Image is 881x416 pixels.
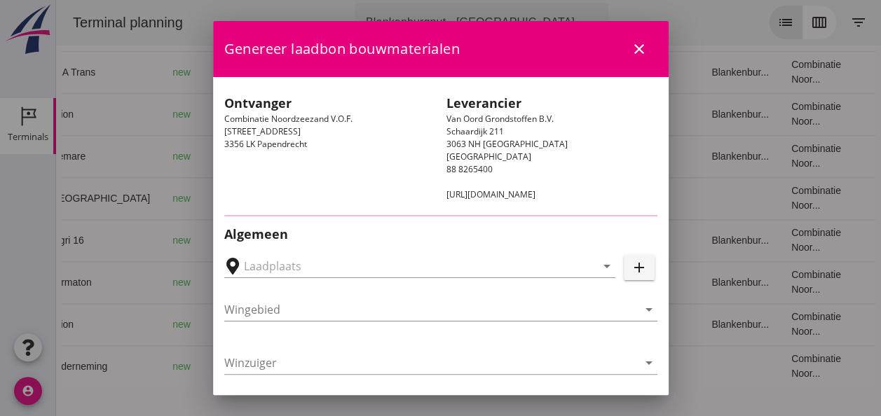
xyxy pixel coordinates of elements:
td: Combinatie Noor... [724,135,811,177]
td: Blankenbur... [644,219,724,261]
td: Filling sand [467,93,538,135]
div: [GEOGRAPHIC_DATA] [167,149,285,164]
div: [GEOGRAPHIC_DATA] [167,317,285,332]
td: 480 [321,93,398,135]
i: directions_boat [275,151,285,161]
i: directions_boat [275,193,285,203]
td: Ontzilt oph.zan... [467,219,538,261]
td: 434 [321,135,398,177]
i: close [631,41,648,57]
div: [GEOGRAPHIC_DATA] [167,107,285,122]
input: Wingebied [224,298,638,321]
small: m3 [354,237,365,245]
td: 18 [538,345,645,387]
td: new [105,345,156,387]
td: Filling sand [467,177,538,219]
i: directions_boat [275,319,285,329]
td: Combinatie Noor... [724,345,811,387]
td: 18 [538,177,645,219]
td: Filling sand [467,135,538,177]
td: new [105,51,156,93]
td: 18 [538,261,645,303]
i: arrow_drop_down [599,258,615,275]
h2: Ontvanger [224,94,435,113]
td: Combinatie Noor... [724,51,811,93]
td: new [105,219,156,261]
small: m3 [348,69,360,77]
td: 18 [538,93,645,135]
i: calendar_view_week [755,14,772,31]
td: 480 [321,303,398,345]
td: Blankenbur... [644,51,724,93]
h2: Algemeen [224,225,657,244]
td: Combinatie Noor... [724,219,811,261]
div: Gouda [167,359,285,374]
td: new [105,303,156,345]
div: Blankenburgput - [GEOGRAPHIC_DATA] [310,14,519,31]
i: arrow_drop_down [527,14,544,31]
i: list [721,14,738,31]
td: 18 [538,51,645,93]
div: Terminal planning [6,13,138,32]
td: Blankenbur... [644,261,724,303]
div: Gouda [167,275,285,290]
td: Filling sand [467,303,538,345]
td: 1231 [321,345,398,387]
i: arrow_drop_down [641,301,657,318]
td: Combinatie Noor... [724,303,811,345]
div: Van Oord Grondstoffen B.V. Schaardijk 211 3063 NH [GEOGRAPHIC_DATA] [GEOGRAPHIC_DATA] 88 8265400 ... [441,88,663,207]
small: m3 [348,279,360,287]
i: directions_boat [202,361,212,371]
td: new [105,177,156,219]
td: Combinatie Noor... [724,177,811,219]
i: filter_list [794,14,811,31]
i: directions_boat [275,109,285,119]
div: Gouda [167,233,285,248]
td: 672 [321,261,398,303]
td: new [105,261,156,303]
input: Winzuiger [224,352,638,374]
td: 1298 [321,219,398,261]
div: Combinatie Noordzeezand V.O.F. [STREET_ADDRESS] 3356 LK Papendrecht [219,88,441,207]
td: Combinatie Noor... [724,93,811,135]
i: directions_boat [202,277,212,287]
td: Filling sand [467,51,538,93]
td: 336 [321,51,398,93]
small: m3 [348,195,360,203]
td: new [105,93,156,135]
div: Genereer laadbon bouwmaterialen [213,21,669,77]
td: 467 [321,177,398,219]
td: new [105,135,156,177]
i: directions_boat [202,235,212,245]
td: Ontzilt oph.zan... [467,261,538,303]
td: Blankenbur... [644,93,724,135]
small: m3 [348,153,360,161]
i: arrow_drop_down [641,354,657,371]
div: [GEOGRAPHIC_DATA] [167,191,285,206]
small: m3 [348,111,360,119]
div: Tilburg [167,65,285,80]
small: m3 [348,321,360,329]
td: 18 [538,219,645,261]
td: Combinatie Noor... [724,261,811,303]
td: 18 [538,303,645,345]
i: directions_boat [202,67,212,77]
i: add [631,259,648,276]
td: 18 [538,135,645,177]
td: Ontzilt oph.zan... [467,345,538,387]
small: m3 [354,363,365,371]
input: Laadplaats [244,255,576,277]
td: Blankenbur... [644,303,724,345]
h2: Leverancier [446,94,657,113]
td: Blankenbur... [644,135,724,177]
